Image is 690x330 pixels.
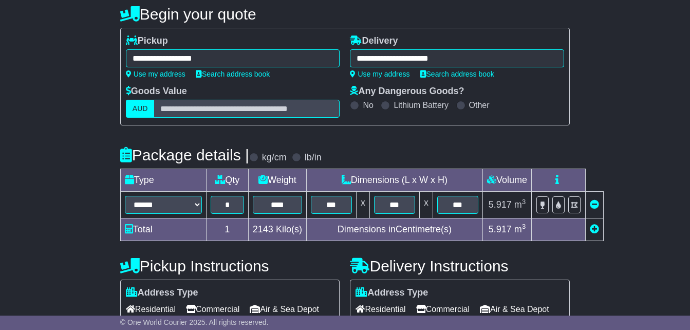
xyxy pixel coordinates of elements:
span: 5.917 [489,199,512,210]
td: Weight [248,169,306,192]
span: Commercial [416,301,470,317]
label: Goods Value [126,86,187,97]
sup: 3 [522,198,526,206]
span: m [514,224,526,234]
td: x [356,192,369,218]
td: 1 [206,218,248,241]
label: Address Type [126,287,198,299]
label: kg/cm [262,152,287,163]
span: Residential [126,301,176,317]
a: Remove this item [590,199,599,210]
sup: 3 [522,223,526,230]
a: Use my address [350,70,409,78]
span: 2143 [253,224,273,234]
td: Total [120,218,206,241]
label: No [363,100,373,110]
label: AUD [126,100,155,118]
a: Search address book [196,70,270,78]
label: Delivery [350,35,398,47]
td: Type [120,169,206,192]
span: Air & Sea Depot [250,301,319,317]
span: © One World Courier 2025. All rights reserved. [120,318,269,326]
span: Commercial [186,301,239,317]
label: lb/in [305,152,322,163]
td: Dimensions (L x W x H) [306,169,482,192]
label: Other [469,100,490,110]
h4: Begin your quote [120,6,570,23]
h4: Delivery Instructions [350,258,570,274]
h4: Pickup Instructions [120,258,340,274]
label: Lithium Battery [394,100,449,110]
span: Air & Sea Depot [480,301,549,317]
td: Dimensions in Centimetre(s) [306,218,482,241]
td: Qty [206,169,248,192]
span: Residential [356,301,405,317]
label: Address Type [356,287,428,299]
td: x [419,192,433,218]
h4: Package details | [120,146,249,163]
span: m [514,199,526,210]
td: Kilo(s) [248,218,306,241]
span: 5.917 [489,224,512,234]
a: Use my address [126,70,185,78]
td: Volume [482,169,531,192]
label: Pickup [126,35,168,47]
a: Search address book [420,70,494,78]
a: Add new item [590,224,599,234]
label: Any Dangerous Goods? [350,86,464,97]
